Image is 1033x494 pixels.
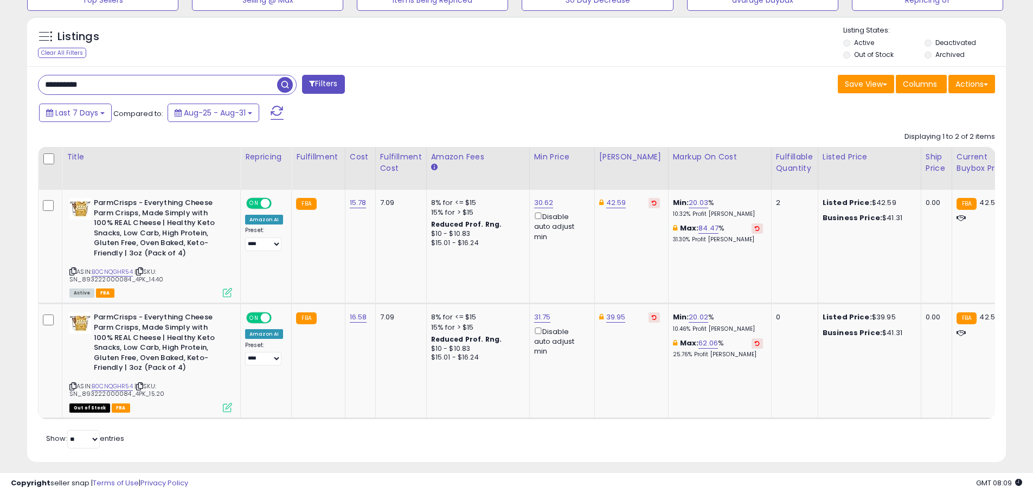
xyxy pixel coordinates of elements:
b: Listed Price: [823,312,872,322]
b: Max: [680,223,699,233]
button: Filters [302,75,344,94]
div: $10 - $10.83 [431,344,521,354]
b: Reduced Prof. Rng. [431,220,502,229]
div: Amazon AI [245,215,283,224]
a: 16.58 [350,312,367,323]
div: % [673,198,763,218]
div: $15.01 - $16.24 [431,353,521,362]
p: Listing States: [843,25,1006,36]
div: seller snap | | [11,478,188,489]
div: Preset: [245,342,283,366]
p: 31.30% Profit [PERSON_NAME] [673,236,763,243]
span: | SKU: SN_893222000084_4PK_15.20 [69,382,164,398]
small: FBA [296,198,316,210]
p: 25.76% Profit [PERSON_NAME] [673,351,763,358]
div: Ship Price [926,151,947,174]
b: ParmCrisps - Everything Cheese Parm Crisps, Made Simply with 100% REAL Cheese | Healthy Keto Snac... [94,312,226,375]
div: 2 [776,198,810,208]
div: Fulfillment [296,151,340,163]
th: The percentage added to the cost of goods (COGS) that forms the calculator for Min & Max prices. [668,147,771,190]
div: Disable auto adjust min [534,325,586,357]
div: 0.00 [926,198,944,208]
a: B0CNQGHR54 [92,267,133,277]
div: Disable auto adjust min [534,210,586,242]
b: Min: [673,312,689,322]
a: 31.75 [534,312,551,323]
span: | SKU: SN_893222000084_4PK_14.40 [69,267,163,284]
div: $41.31 [823,213,913,223]
a: 62.06 [698,338,718,349]
span: ON [247,199,261,208]
a: 39.95 [606,312,626,323]
a: Privacy Policy [140,478,188,488]
b: Reduced Prof. Rng. [431,335,502,344]
b: ParmCrisps - Everything Cheese Parm Crisps, Made Simply with 100% REAL Cheese | Healthy Keto Snac... [94,198,226,261]
div: Min Price [534,151,590,163]
label: Archived [935,50,965,59]
b: Business Price: [823,213,882,223]
div: % [673,312,763,332]
div: [PERSON_NAME] [599,151,664,163]
div: Current Buybox Price [957,151,1012,174]
a: B0CNQGHR54 [92,382,133,391]
span: OFF [270,199,287,208]
div: % [673,338,763,358]
span: All listings currently available for purchase on Amazon [69,288,94,298]
small: Amazon Fees. [431,163,438,172]
div: Fulfillment Cost [380,151,422,174]
button: Last 7 Days [39,104,112,122]
a: Terms of Use [93,478,139,488]
span: FBA [112,403,130,413]
label: Out of Stock [854,50,894,59]
div: $41.31 [823,328,913,338]
label: Deactivated [935,38,976,47]
a: 20.03 [689,197,708,208]
b: Max: [680,338,699,348]
span: Show: entries [46,433,124,444]
div: Title [67,151,236,163]
small: FBA [296,312,316,324]
img: 41OguRo3vbL._SL40_.jpg [69,198,91,220]
div: Amazon Fees [431,151,525,163]
div: 8% for <= $15 [431,312,521,322]
div: 0 [776,312,810,322]
span: Compared to: [113,108,163,119]
span: ON [247,313,261,323]
div: Markup on Cost [673,151,767,163]
label: Active [854,38,874,47]
div: 7.09 [380,312,418,322]
h5: Listings [57,29,99,44]
div: Displaying 1 to 2 of 2 items [904,132,995,142]
button: Save View [838,75,894,93]
div: $39.95 [823,312,913,322]
a: 30.62 [534,197,554,208]
b: Min: [673,197,689,208]
span: 2025-09-8 08:09 GMT [976,478,1022,488]
strong: Copyright [11,478,50,488]
button: Aug-25 - Aug-31 [168,104,259,122]
div: Cost [350,151,371,163]
a: 20.02 [689,312,708,323]
b: Business Price: [823,328,882,338]
p: 10.46% Profit [PERSON_NAME] [673,325,763,333]
div: Preset: [245,227,283,251]
div: Listed Price [823,151,916,163]
div: 0.00 [926,312,944,322]
span: Columns [903,79,937,89]
span: Aug-25 - Aug-31 [184,107,246,118]
button: Actions [948,75,995,93]
span: OFF [270,313,287,323]
span: 42.59 [979,197,999,208]
span: All listings that are currently out of stock and unavailable for purchase on Amazon [69,403,110,413]
a: 15.78 [350,197,367,208]
span: Last 7 Days [55,107,98,118]
img: 41OguRo3vbL._SL40_.jpg [69,312,91,334]
div: $15.01 - $16.24 [431,239,521,248]
div: ASIN: [69,312,232,410]
p: 10.32% Profit [PERSON_NAME] [673,210,763,218]
div: 8% for <= $15 [431,198,521,208]
div: $42.59 [823,198,913,208]
div: Repricing [245,151,287,163]
div: 15% for > $15 [431,323,521,332]
div: Fulfillable Quantity [776,151,813,174]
